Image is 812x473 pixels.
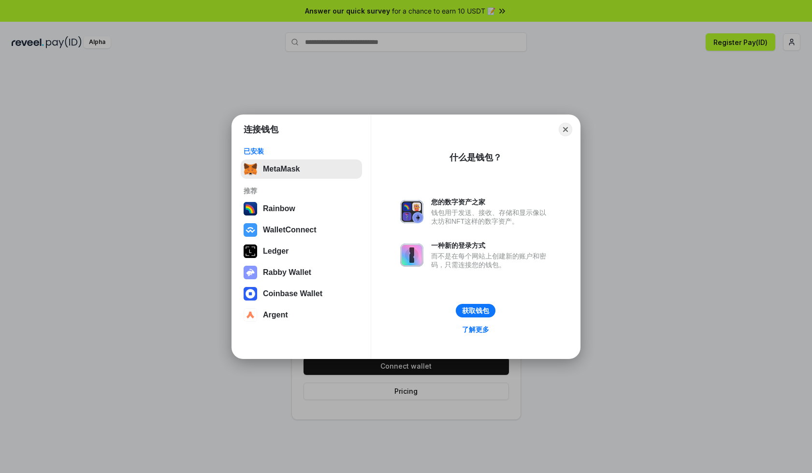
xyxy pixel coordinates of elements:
[241,159,362,179] button: MetaMask
[449,152,502,163] div: 什么是钱包？
[244,287,257,301] img: svg+xml,%3Csvg%20width%3D%2228%22%20height%3D%2228%22%20viewBox%3D%220%200%2028%2028%22%20fill%3D...
[244,223,257,237] img: svg+xml,%3Csvg%20width%3D%2228%22%20height%3D%2228%22%20viewBox%3D%220%200%2028%2028%22%20fill%3D...
[263,204,295,213] div: Rainbow
[241,305,362,325] button: Argent
[241,199,362,218] button: Rainbow
[431,208,551,226] div: 钱包用于发送、接收、存储和显示像以太坊和NFT这样的数字资产。
[400,244,423,267] img: svg+xml,%3Csvg%20xmlns%3D%22http%3A%2F%2Fwww.w3.org%2F2000%2Fsvg%22%20fill%3D%22none%22%20viewBox...
[462,306,489,315] div: 获取钱包
[241,263,362,282] button: Rabby Wallet
[462,325,489,334] div: 了解更多
[244,147,359,156] div: 已安装
[263,165,300,173] div: MetaMask
[456,323,495,336] a: 了解更多
[456,304,495,317] button: 获取钱包
[241,220,362,240] button: WalletConnect
[263,226,317,234] div: WalletConnect
[431,241,551,250] div: 一种新的登录方式
[244,308,257,322] img: svg+xml,%3Csvg%20width%3D%2228%22%20height%3D%2228%22%20viewBox%3D%220%200%2028%2028%22%20fill%3D...
[244,162,257,176] img: svg+xml,%3Csvg%20fill%3D%22none%22%20height%3D%2233%22%20viewBox%3D%220%200%2035%2033%22%20width%...
[263,247,289,256] div: Ledger
[241,284,362,303] button: Coinbase Wallet
[263,311,288,319] div: Argent
[244,124,278,135] h1: 连接钱包
[431,198,551,206] div: 您的数字资产之家
[400,200,423,223] img: svg+xml,%3Csvg%20xmlns%3D%22http%3A%2F%2Fwww.w3.org%2F2000%2Fsvg%22%20fill%3D%22none%22%20viewBox...
[244,186,359,195] div: 推荐
[263,268,311,277] div: Rabby Wallet
[263,289,322,298] div: Coinbase Wallet
[241,242,362,261] button: Ledger
[559,123,572,136] button: Close
[244,202,257,215] img: svg+xml,%3Csvg%20width%3D%22120%22%20height%3D%22120%22%20viewBox%3D%220%200%20120%20120%22%20fil...
[244,244,257,258] img: svg+xml,%3Csvg%20xmlns%3D%22http%3A%2F%2Fwww.w3.org%2F2000%2Fsvg%22%20width%3D%2228%22%20height%3...
[244,266,257,279] img: svg+xml,%3Csvg%20xmlns%3D%22http%3A%2F%2Fwww.w3.org%2F2000%2Fsvg%22%20fill%3D%22none%22%20viewBox...
[431,252,551,269] div: 而不是在每个网站上创建新的账户和密码，只需连接您的钱包。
